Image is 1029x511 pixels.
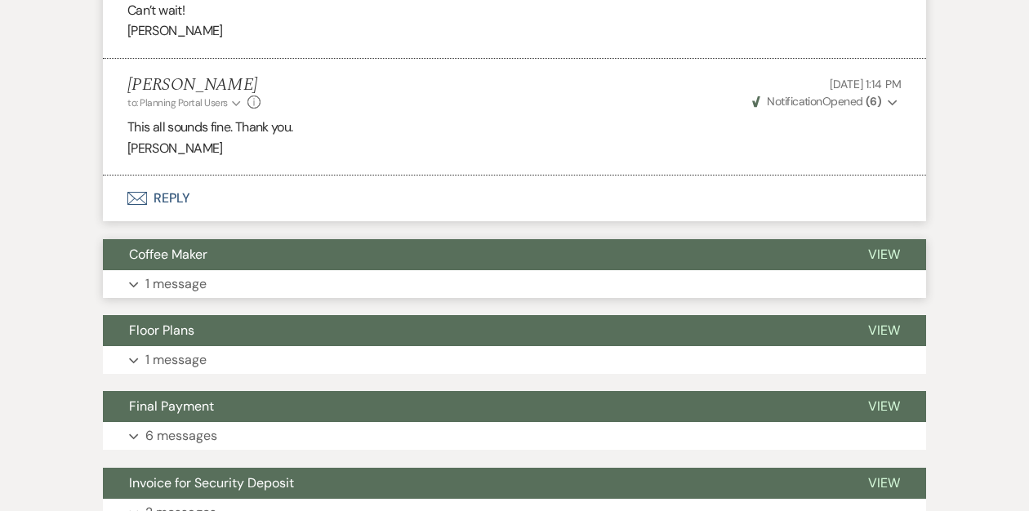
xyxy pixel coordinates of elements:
p: [PERSON_NAME] [127,138,902,159]
span: Invoice for Security Deposit [129,474,294,491]
button: NotificationOpened (6) [750,93,902,110]
button: 1 message [103,346,926,374]
span: [DATE] 1:14 PM [830,77,902,91]
span: Floor Plans [129,322,194,339]
p: This all sounds fine. Thank you. [127,117,902,138]
button: 6 messages [103,422,926,450]
button: View [842,391,926,422]
strong: ( 6 ) [866,94,881,109]
span: to: Planning Portal Users [127,96,228,109]
button: Coffee Maker [103,239,842,270]
span: Coffee Maker [129,246,207,263]
button: Invoice for Security Deposit [103,468,842,499]
button: Floor Plans [103,315,842,346]
button: Final Payment [103,391,842,422]
span: Opened [752,94,881,109]
button: to: Planning Portal Users [127,96,243,110]
button: View [842,239,926,270]
button: View [842,468,926,499]
span: View [868,398,900,415]
p: 1 message [145,273,207,295]
button: Reply [103,176,926,221]
button: View [842,315,926,346]
p: 1 message [145,349,207,371]
span: View [868,246,900,263]
span: View [868,474,900,491]
p: 6 messages [145,425,217,447]
span: Final Payment [129,398,214,415]
span: View [868,322,900,339]
button: 1 message [103,270,926,298]
span: Notification [767,94,822,109]
h5: [PERSON_NAME] [127,75,261,96]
